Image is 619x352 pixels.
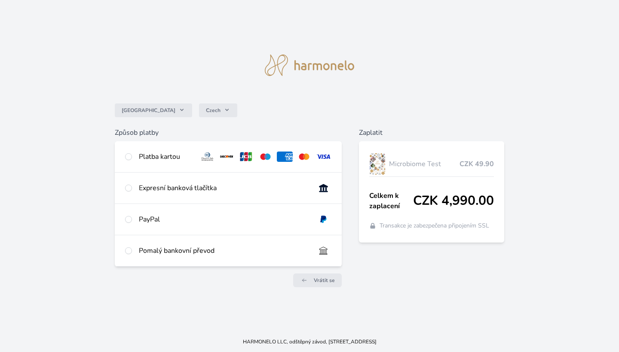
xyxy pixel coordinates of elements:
[277,152,293,162] img: amex.svg
[206,107,221,114] span: Czech
[293,273,342,287] a: Vrátit se
[219,152,235,162] img: discover.svg
[316,214,331,225] img: paypal.svg
[139,152,193,162] div: Platba kartou
[380,222,489,230] span: Transakce je zabezpečena připojením SSL
[238,152,254,162] img: jcb.svg
[359,127,505,138] h6: Zaplatit
[139,246,309,256] div: Pomalý bankovní převod
[265,55,354,76] img: logo.svg
[369,191,414,211] span: Celkem k zaplacení
[139,183,309,193] div: Expresní banková tlačítka
[316,246,331,256] img: bankTransfer_IBAN.svg
[460,159,494,169] span: CZK 49.90
[316,152,331,162] img: visa.svg
[122,107,175,114] span: [GEOGRAPHIC_DATA]
[199,103,237,117] button: Czech
[115,103,192,117] button: [GEOGRAPHIC_DATA]
[389,159,460,169] span: Microbiome Test
[369,153,386,175] img: MSK-lo.png
[199,152,215,162] img: diners.svg
[314,277,335,284] span: Vrátit se
[413,193,494,209] span: CZK 4,990.00
[316,183,331,193] img: onlineBanking_CZ.svg
[139,214,309,225] div: PayPal
[115,127,342,138] h6: Způsob platby
[257,152,273,162] img: maestro.svg
[296,152,312,162] img: mc.svg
